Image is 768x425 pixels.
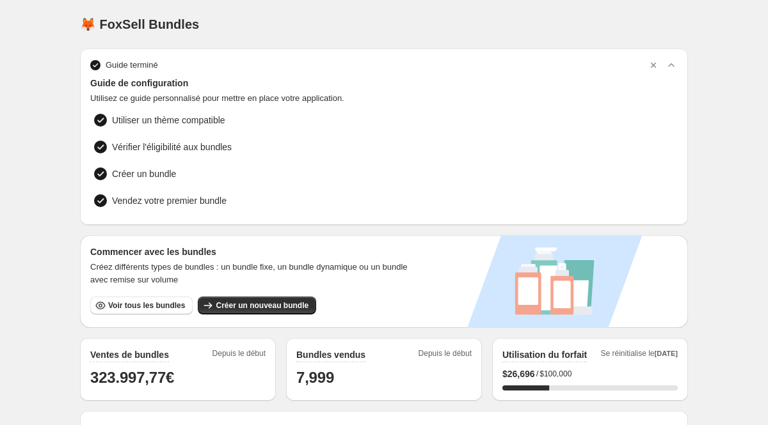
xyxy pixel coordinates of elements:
span: Créez différents types de bundles : un bundle fixe, un bundle dynamique ou un bundle avec remise ... [90,261,424,286]
h1: 🦊 FoxSell Bundles [80,17,199,32]
span: Voir tous les bundles [108,300,185,311]
span: Utilisez ce guide personnalisé pour mettre en place votre application. [90,92,678,105]
span: Guide terminé [106,59,158,72]
span: Vendez votre premier bundle [112,194,227,207]
span: Guide de configuration [90,77,678,89]
span: Vérifier l'éligibilité aux bundles [112,141,232,153]
span: Se réinitialise le [600,348,678,362]
span: Depuis le début [212,348,266,362]
div: / [502,367,678,380]
span: $ 26,696 [502,367,535,380]
h1: 7,999 [296,367,472,388]
h2: Bundles vendus [296,348,365,361]
span: Utiliser un thème compatible [112,114,225,127]
button: Voir tous les bundles [90,297,193,314]
h1: 323.997,77€ [90,367,266,388]
span: Créer un nouveau bundle [216,300,308,311]
span: Créer un bundle [112,167,176,180]
span: Depuis le début [419,348,472,362]
span: $100,000 [540,369,572,379]
h3: Commencer avec les bundles [90,245,424,258]
h2: Utilisation du forfait [502,348,587,361]
button: Créer un nouveau bundle [198,297,316,314]
h2: Ventes de bundles [90,348,169,361]
span: [DATE] [655,350,678,357]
